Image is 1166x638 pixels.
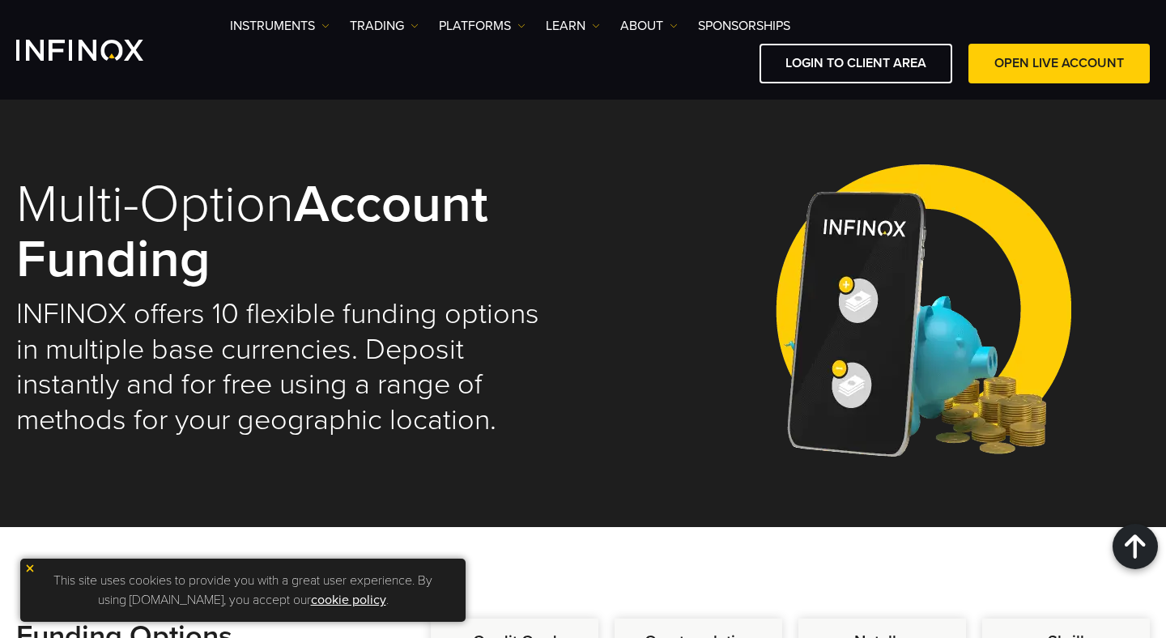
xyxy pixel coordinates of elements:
[968,44,1150,83] a: OPEN LIVE ACCOUNT
[16,177,560,288] h1: Multi-Option
[620,16,678,36] a: ABOUT
[16,296,560,439] h2: INFINOX offers 10 flexible funding options in multiple base currencies. Deposit instantly and for...
[230,16,330,36] a: Instruments
[760,44,952,83] a: LOGIN TO CLIENT AREA
[28,567,457,614] p: This site uses cookies to provide you with a great user experience. By using [DOMAIN_NAME], you a...
[16,172,488,291] strong: Account Funding
[350,16,419,36] a: TRADING
[16,40,181,61] a: INFINOX Logo
[698,16,790,36] a: SPONSORSHIPS
[439,16,526,36] a: PLATFORMS
[546,16,600,36] a: Learn
[24,563,36,574] img: yellow close icon
[311,592,386,608] a: cookie policy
